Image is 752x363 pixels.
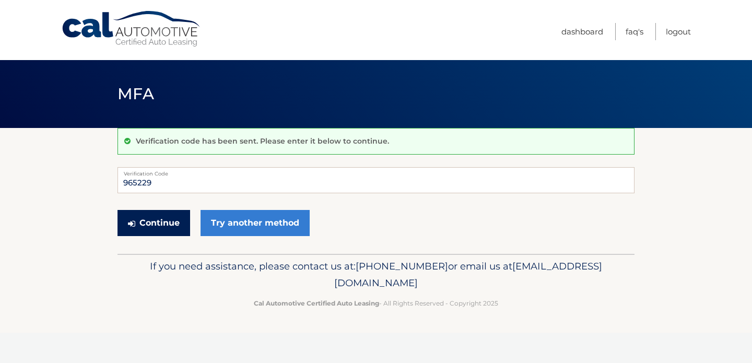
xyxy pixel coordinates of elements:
[124,258,628,291] p: If you need assistance, please contact us at: or email us at
[118,210,190,236] button: Continue
[334,260,602,289] span: [EMAIL_ADDRESS][DOMAIN_NAME]
[201,210,310,236] a: Try another method
[666,23,691,40] a: Logout
[118,167,634,193] input: Verification Code
[118,167,634,175] label: Verification Code
[118,84,154,103] span: MFA
[626,23,643,40] a: FAQ's
[254,299,379,307] strong: Cal Automotive Certified Auto Leasing
[561,23,603,40] a: Dashboard
[61,10,202,48] a: Cal Automotive
[124,298,628,309] p: - All Rights Reserved - Copyright 2025
[356,260,448,272] span: [PHONE_NUMBER]
[136,136,389,146] p: Verification code has been sent. Please enter it below to continue.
